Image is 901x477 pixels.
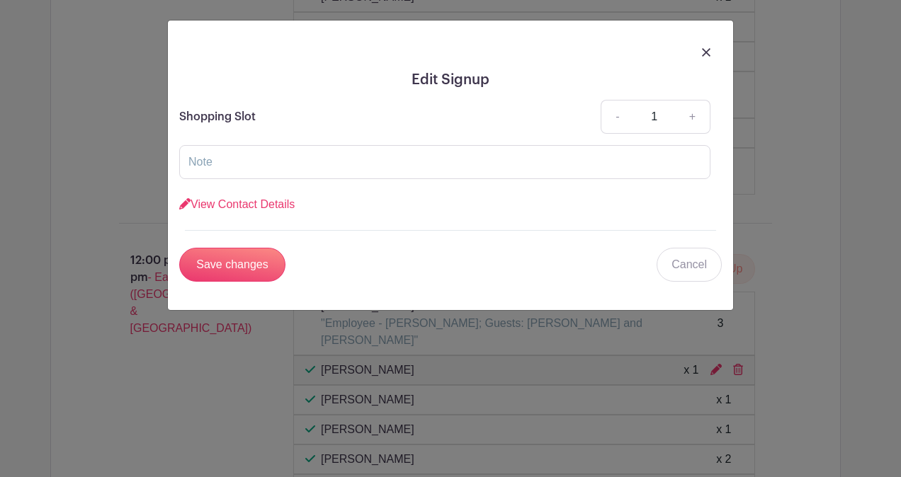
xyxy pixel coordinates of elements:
[657,248,722,282] a: Cancel
[675,100,710,134] a: +
[179,145,710,179] input: Note
[179,108,256,125] p: Shopping Slot
[179,71,722,88] h5: Edit Signup
[601,100,633,134] a: -
[179,198,295,210] a: View Contact Details
[179,248,285,282] input: Save changes
[702,48,710,57] img: close_button-5f87c8562297e5c2d7936805f587ecaba9071eb48480494691a3f1689db116b3.svg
